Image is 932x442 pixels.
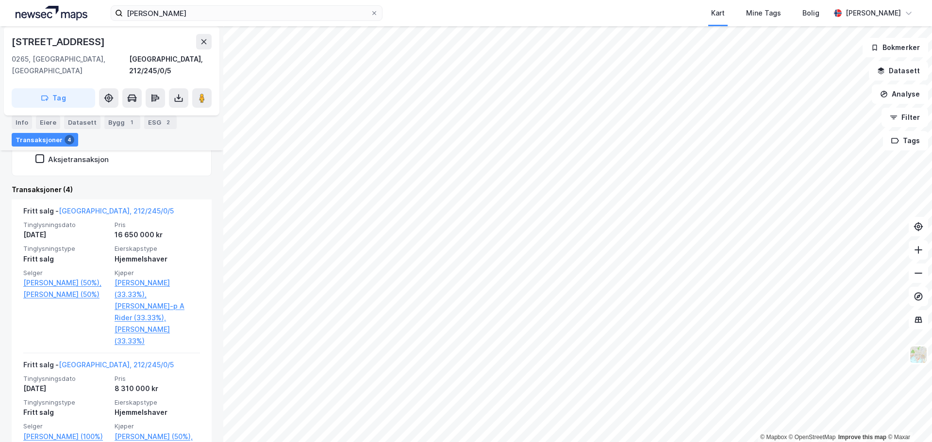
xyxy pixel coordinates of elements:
[163,117,173,127] div: 2
[12,34,107,49] div: [STREET_ADDRESS]
[144,115,177,129] div: ESG
[23,407,109,418] div: Fritt salg
[115,407,200,418] div: Hjemmelshaver
[115,229,200,241] div: 16 650 000 kr
[127,117,136,127] div: 1
[36,115,60,129] div: Eiere
[104,115,140,129] div: Bygg
[23,277,109,289] a: [PERSON_NAME] (50%),
[23,245,109,253] span: Tinglysningstype
[64,115,100,129] div: Datasett
[115,253,200,265] div: Hjemmelshaver
[711,7,725,19] div: Kart
[115,375,200,383] span: Pris
[59,207,174,215] a: [GEOGRAPHIC_DATA], 212/245/0/5
[838,434,886,441] a: Improve this map
[863,38,928,57] button: Bokmerker
[23,221,109,229] span: Tinglysningsdato
[23,269,109,277] span: Selger
[909,345,928,364] img: Z
[12,88,95,108] button: Tag
[115,221,200,229] span: Pris
[789,434,836,441] a: OpenStreetMap
[12,115,32,129] div: Info
[802,7,819,19] div: Bolig
[123,6,370,20] input: Søk på adresse, matrikkel, gårdeiere, leietakere eller personer
[65,135,74,145] div: 4
[846,7,901,19] div: [PERSON_NAME]
[23,205,174,221] div: Fritt salg -
[115,245,200,253] span: Eierskapstype
[23,289,109,300] a: [PERSON_NAME] (50%)
[869,61,928,81] button: Datasett
[48,155,109,164] div: Aksjetransaksjon
[115,324,200,347] a: [PERSON_NAME] (33.33%)
[882,108,928,127] button: Filter
[23,383,109,394] div: [DATE]
[115,398,200,407] span: Eierskapstype
[23,359,174,375] div: Fritt salg -
[23,253,109,265] div: Fritt salg
[16,6,87,20] img: logo.a4113a55bc3d86da70a041830d287a7e.svg
[115,277,200,300] a: [PERSON_NAME] (33.33%),
[12,133,78,147] div: Transaksjoner
[115,383,200,394] div: 8 310 000 kr
[115,269,200,277] span: Kjøper
[23,398,109,407] span: Tinglysningstype
[23,375,109,383] span: Tinglysningsdato
[746,7,781,19] div: Mine Tags
[872,84,928,104] button: Analyse
[12,184,212,196] div: Transaksjoner (4)
[115,422,200,430] span: Kjøper
[883,131,928,150] button: Tags
[59,360,174,369] a: [GEOGRAPHIC_DATA], 212/245/0/5
[23,229,109,241] div: [DATE]
[12,53,129,77] div: 0265, [GEOGRAPHIC_DATA], [GEOGRAPHIC_DATA]
[23,422,109,430] span: Selger
[883,395,932,442] iframe: Chat Widget
[115,300,200,324] a: [PERSON_NAME]-p A Rider (33.33%),
[129,53,212,77] div: [GEOGRAPHIC_DATA], 212/245/0/5
[760,434,787,441] a: Mapbox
